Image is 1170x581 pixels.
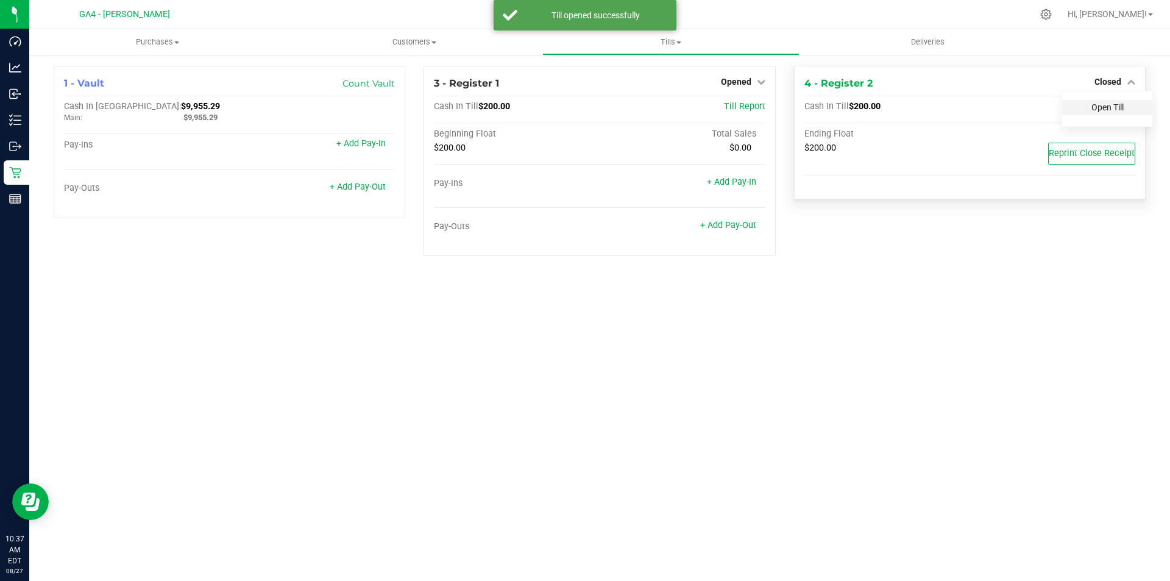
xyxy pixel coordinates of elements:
p: 10:37 AM EDT [5,533,24,566]
a: + Add Pay-In [707,177,756,187]
div: Ending Float [804,129,970,140]
a: + Add Pay-In [336,138,386,149]
span: Cash In Till [804,101,849,112]
span: Cash In [GEOGRAPHIC_DATA]: [64,101,181,112]
span: Closed [1094,77,1121,87]
a: Deliveries [799,29,1056,55]
iframe: Resource center [12,483,49,520]
div: Manage settings [1038,9,1054,20]
a: Count Vault [342,78,395,89]
span: 1 - Vault [64,77,104,89]
inline-svg: Inbound [9,88,21,100]
span: Purchases [29,37,286,48]
span: Cash In Till [434,101,478,112]
span: $200.00 [849,101,881,112]
span: Customers [286,37,542,48]
a: Purchases [29,29,286,55]
span: $0.00 [729,143,751,153]
a: Till Report [724,101,765,112]
span: $9,955.29 [181,101,220,112]
span: $200.00 [434,143,466,153]
span: Reprint Close Receipt [1049,148,1135,159]
div: Pay-Ins [434,178,600,189]
a: Open Till [1091,102,1124,112]
div: Pay-Ins [64,140,230,151]
inline-svg: Analytics [9,62,21,74]
div: Beginning Float [434,129,600,140]
a: Tills [542,29,799,55]
div: Till opened successfully [524,9,667,21]
a: + Add Pay-Out [330,182,386,192]
div: Total Sales [600,129,765,140]
span: Tills [543,37,798,48]
div: Pay-Outs [64,183,230,194]
a: Customers [286,29,542,55]
span: $200.00 [804,143,836,153]
span: $9,955.29 [183,113,218,122]
div: Pay-Outs [434,221,600,232]
span: Opened [721,77,751,87]
p: 08/27 [5,566,24,576]
a: + Add Pay-Out [700,220,756,230]
span: $200.00 [478,101,510,112]
span: 4 - Register 2 [804,77,873,89]
inline-svg: Reports [9,193,21,205]
span: GA4 - [PERSON_NAME] [79,9,170,20]
span: Hi, [PERSON_NAME]! [1068,9,1147,19]
button: Reprint Close Receipt [1048,143,1135,165]
span: 3 - Register 1 [434,77,499,89]
inline-svg: Inventory [9,114,21,126]
inline-svg: Outbound [9,140,21,152]
inline-svg: Dashboard [9,35,21,48]
inline-svg: Retail [9,166,21,179]
span: Deliveries [895,37,961,48]
span: Main: [64,113,82,122]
